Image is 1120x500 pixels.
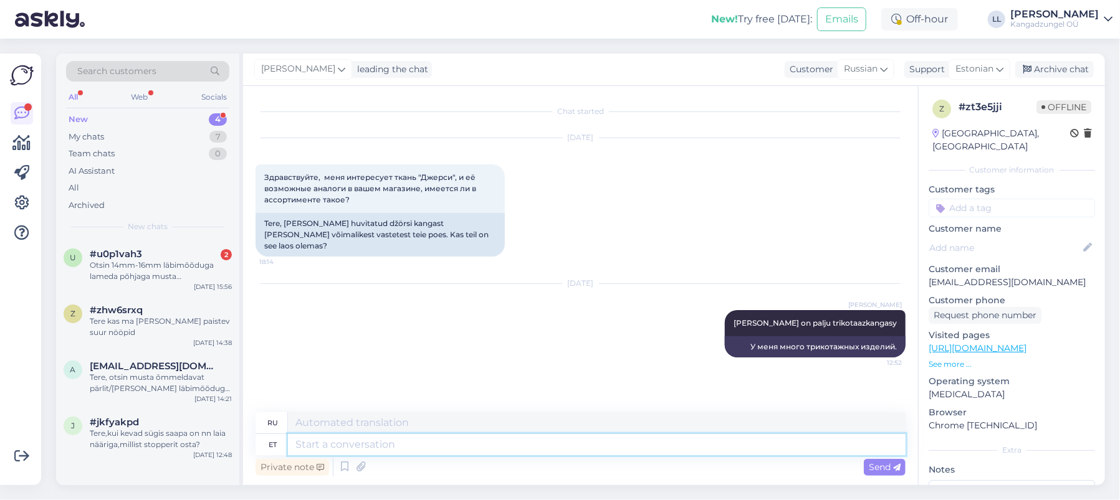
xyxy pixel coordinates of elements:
p: Operating system [929,375,1095,388]
span: 18:14 [259,257,306,267]
p: Customer name [929,222,1095,235]
span: j [71,421,75,430]
div: AI Assistant [69,165,115,177]
div: [DATE] 14:21 [194,394,232,403]
span: u [70,253,76,262]
p: See more ... [929,359,1095,370]
div: 4 [209,113,227,126]
div: Try free [DATE]: [711,12,812,27]
p: [MEDICAL_DATA] [929,388,1095,401]
span: a [70,365,76,374]
span: Здравствуйте, меня интересует ткань "Джерси", и её возможные аналоги в вашем магазине, имеется ли... [264,172,478,204]
div: Extra [929,445,1095,456]
div: У меня много трикотажных изделий. [725,336,906,357]
input: Add name [929,241,1081,255]
span: Estonian [955,62,993,76]
div: et [269,434,277,455]
input: Add a tag [929,199,1095,217]
div: Request phone number [929,307,1041,324]
a: [URL][DOMAIN_NAME] [929,342,1027,354]
span: z [70,309,75,318]
div: leading the chat [352,63,428,76]
div: Kangadzungel OÜ [1010,19,1099,29]
p: Browser [929,406,1095,419]
div: All [69,182,79,194]
div: Tere, otsin musta õmmeldavat pärlit/[PERSON_NAME] läbimõõduga 14mm-16mm. Kas teil on midagi analo... [90,372,232,394]
span: [PERSON_NAME] [261,62,335,76]
p: Customer email [929,263,1095,276]
span: [PERSON_NAME] on palju trikotaazkangasy [734,318,897,328]
div: Tere,kui kevad sügis saapa on nn laia nääriga,millist stopperit osta? [90,428,232,450]
div: [DATE] 14:38 [193,338,232,347]
div: All [66,89,80,105]
div: Off-hour [881,8,958,31]
p: Customer tags [929,183,1095,196]
span: Send [869,461,901,473]
div: New [69,113,88,126]
div: Archived [69,199,105,212]
span: z [939,104,944,113]
div: Tere kas ma [PERSON_NAME] paistev suur nööpid [90,316,232,338]
div: Web [129,89,151,105]
span: Russian [844,62,878,76]
div: Otsin 14mm-16mm läbimõõduga lameda põhjaga musta pärlit/[PERSON_NAME]. [90,260,232,282]
textarea: y [288,434,906,455]
div: Private note [256,459,329,476]
div: 0 [209,148,227,160]
div: [DATE] 15:56 [194,282,232,291]
div: LL [988,11,1005,28]
div: Archive chat [1015,61,1094,78]
div: [PERSON_NAME] [1010,9,1099,19]
p: Visited pages [929,329,1095,342]
div: Tere, [PERSON_NAME] huvitatud džörsi kangast [PERSON_NAME] võimalikest vastetest teie poes. Kas t... [256,213,505,257]
div: 7 [209,131,227,143]
div: ru [267,412,278,433]
span: New chats [128,221,168,232]
p: Chrome [TECHNICAL_ID] [929,419,1095,432]
span: Search customers [77,65,156,78]
span: [PERSON_NAME] [848,300,902,309]
span: #jkfyakpd [90,417,139,428]
div: [DATE] [256,132,906,143]
a: [PERSON_NAME]Kangadzungel OÜ [1010,9,1113,29]
p: [EMAIL_ADDRESS][DOMAIN_NAME] [929,276,1095,289]
div: Customer [785,63,833,76]
div: 2 [221,249,232,260]
span: #u0p1vah3 [90,248,142,260]
div: Team chats [69,148,115,160]
div: [DATE] 12:48 [193,450,232,460]
p: Notes [929,463,1095,476]
span: 12:52 [855,358,902,367]
button: Emails [817,7,866,31]
img: Askly Logo [10,64,34,87]
div: Chat started [256,106,906,117]
div: Support [904,63,945,76]
div: [DATE] [256,278,906,289]
span: Offline [1036,100,1091,114]
div: Customer information [929,164,1095,176]
span: aili.siilbek@gmail.com [90,361,219,372]
span: #zhw6srxq [90,304,143,316]
div: Socials [199,89,229,105]
div: My chats [69,131,104,143]
b: New! [711,13,738,25]
p: Customer phone [929,294,1095,307]
div: # zt3e5jji [959,100,1036,115]
div: [GEOGRAPHIC_DATA], [GEOGRAPHIC_DATA] [932,127,1070,153]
